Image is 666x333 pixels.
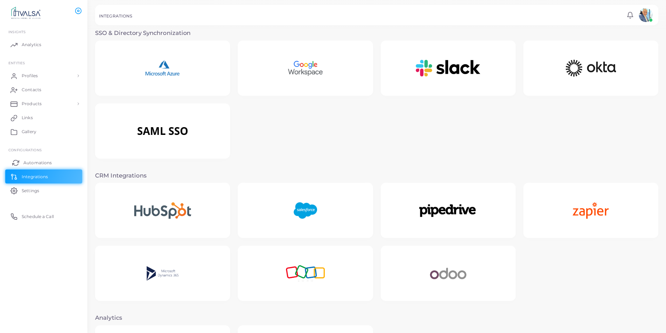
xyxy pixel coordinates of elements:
span: Integrations [22,174,48,180]
img: logo [6,7,45,20]
span: Profiles [22,73,38,79]
a: Contacts [5,83,82,97]
a: avatar [637,8,654,22]
span: Configurations [8,148,42,152]
span: Schedule a Call [22,213,54,220]
a: Integrations [5,169,82,183]
img: Zapier [559,189,622,232]
img: Slack [402,46,494,90]
img: Microsoft Azure [131,46,194,90]
a: Schedule a Call [5,209,82,223]
img: Salesforce [280,189,331,232]
a: Profiles [5,69,82,83]
img: Microsoft Dynamics [133,252,192,295]
span: INSIGHTS [8,30,26,34]
a: Gallery [5,125,82,139]
img: Odoo [416,252,480,295]
img: Hubspot [121,189,205,232]
span: Automations [23,160,52,166]
span: Products [22,101,42,107]
h3: CRM Integrations [95,172,658,179]
span: Gallery [22,129,36,135]
img: avatar [639,8,653,22]
span: Links [22,115,33,121]
a: Links [5,111,82,125]
span: Contacts [22,87,41,93]
a: Products [5,97,82,111]
span: Analytics [22,42,41,48]
a: Settings [5,183,82,197]
img: SAML [117,109,209,153]
a: Analytics [5,38,82,52]
h3: Analytics [95,314,658,321]
img: Google Workspace [274,46,337,90]
img: Pipedrive [403,189,493,232]
span: ENTITIES [8,61,25,65]
h5: INTEGRATIONS [99,14,132,19]
img: Okta [545,46,637,90]
img: Zoho [272,252,338,295]
span: Settings [22,188,39,194]
h3: SSO & Directory Synchronization [95,30,658,37]
a: Automations [5,155,82,169]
